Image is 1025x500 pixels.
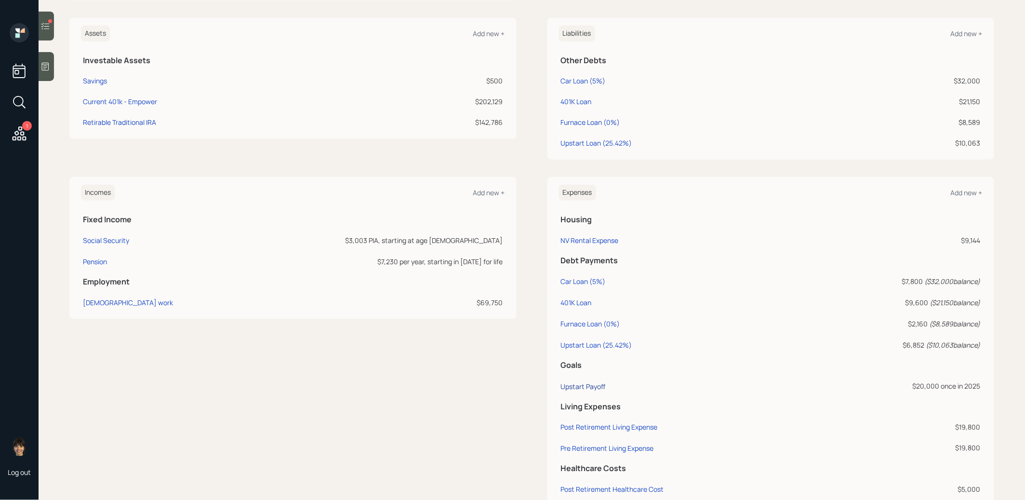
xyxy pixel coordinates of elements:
img: treva-nostdahl-headshot.png [10,437,29,456]
div: $3,003 PIA, starting at age [DEMOGRAPHIC_DATA] [239,235,503,245]
h5: Other Debts [561,56,981,65]
div: $20,000 once in 2025 [800,381,981,391]
div: $500 [386,76,503,86]
div: 1 [22,121,32,131]
div: Savings [83,76,107,86]
div: Post Retirement Living Expense [561,423,658,432]
div: $32,000 [863,76,981,86]
i: ( $8,589 balance) [930,319,981,328]
h5: Healthcare Costs [561,464,981,473]
h6: Incomes [81,185,115,201]
div: $9,144 [800,235,981,245]
div: Current 401k - Empower [83,96,157,107]
div: Social Security [83,236,129,245]
div: Upstart Loan (25.42%) [561,138,632,148]
i: ( $10,063 balance) [926,340,981,350]
h5: Living Expenses [561,402,981,411]
div: $19,800 [800,422,981,432]
div: Furnace Loan (0%) [561,319,620,328]
div: $6,852 [800,340,981,350]
div: $202,129 [386,96,503,107]
div: $9,600 [800,297,981,308]
div: Car Loan (5%) [561,277,606,286]
h5: Debt Payments [561,256,981,265]
div: $19,800 [800,443,981,453]
div: Add new + [951,188,983,197]
div: Post Retirement Healthcare Cost [561,485,664,494]
div: Log out [8,468,31,477]
div: $7,800 [800,276,981,286]
div: $10,063 [863,138,981,148]
h5: Goals [561,361,981,370]
i: ( $21,150 balance) [930,298,981,307]
div: Furnace Loan (0%) [561,117,620,127]
div: [DEMOGRAPHIC_DATA] work [83,298,173,307]
div: $8,589 [863,117,981,127]
div: 401K Loan [561,96,592,107]
div: $21,150 [863,96,981,107]
h6: Liabilities [559,26,595,41]
h5: Investable Assets [83,56,503,65]
div: Add new + [951,29,983,38]
div: Add new + [473,188,505,197]
div: Pension [83,257,107,266]
div: $7,230 per year, starting in [DATE] for life [239,257,503,267]
div: Car Loan (5%) [561,76,606,86]
div: $2,160 [800,319,981,329]
div: Upstart Payoff [561,382,606,391]
div: Add new + [473,29,505,38]
div: $142,786 [386,117,503,127]
div: Retirable Traditional IRA [83,117,156,127]
div: $69,750 [239,297,503,308]
i: ( $32,000 balance) [925,277,981,286]
div: 401K Loan [561,298,592,307]
div: Upstart Loan (25.42%) [561,340,632,350]
h6: Expenses [559,185,596,201]
h6: Assets [81,26,110,41]
h5: Housing [561,215,981,224]
h5: Fixed Income [83,215,503,224]
div: Pre Retirement Living Expense [561,444,654,453]
div: NV Rental Expense [561,236,619,245]
h5: Employment [83,277,503,286]
div: $5,000 [800,485,981,495]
